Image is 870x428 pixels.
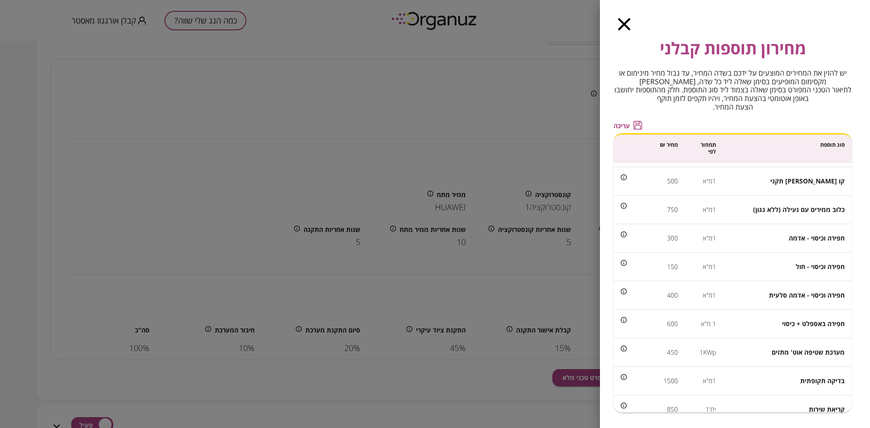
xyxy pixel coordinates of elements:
td: 1מ"א [685,281,723,310]
span: מערכת שטיפה אוט' מתזים [772,348,845,356]
th: מחיר ₪ [614,135,685,163]
span: 400 [667,291,678,299]
span: 150 [667,262,678,271]
td: 1מ"א [685,253,723,281]
span: חפירה וכיסוי - חול [796,262,845,271]
span: 500 [667,177,678,185]
span: 600 [667,319,678,328]
th: תמחור לפי [685,135,723,163]
span: 1500 [663,376,678,385]
span: 850 [667,405,678,414]
span: מחירון תוספות קבלני [660,36,806,61]
span: 450 [667,348,678,356]
td: יח'1 [685,395,723,424]
span: כלוב ממירים עם נעילה (ללא גגון) [753,205,845,214]
span: יש להזין את המחירים המוצעים על ידכם בשדה המחיר, עד גבול מחיר מינימום או מקסימום המופיעים בסימן שא... [614,69,852,111]
span: 750 [667,205,678,214]
span: קריאת שירות [809,405,845,414]
td: 1KWp [685,338,723,367]
span: 300 [667,234,678,242]
button: עריכה [614,121,642,130]
td: 1מ"א [685,167,723,196]
span: בדיקה תקופתית [800,376,845,385]
span: עריכה [614,122,630,130]
span: חפירה וכיסוי - אדמה [789,234,845,242]
span: קו [PERSON_NAME] תקני [770,177,845,185]
span: חפירה וכיסוי - אדמה סלעית [769,291,845,299]
th: סוג תוספת [723,135,852,163]
td: 1מ"א [685,224,723,253]
td: 1מ"א [685,367,723,395]
td: 1מ"א [685,196,723,224]
span: חפירה באספלט + כיסוי [782,319,845,328]
td: 1 מ"א [685,310,723,338]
